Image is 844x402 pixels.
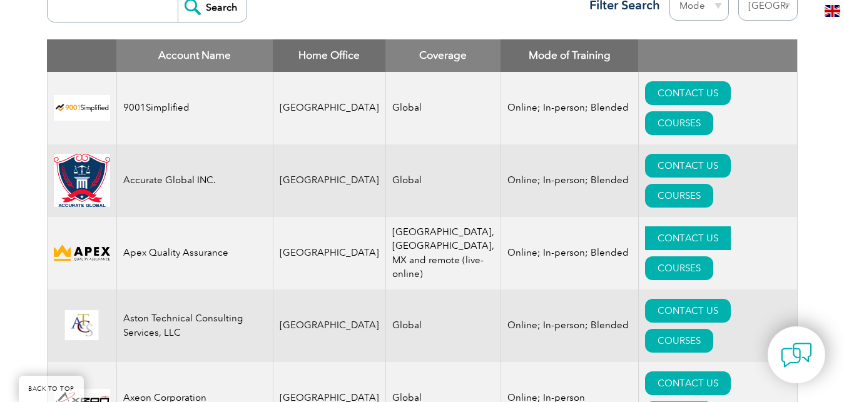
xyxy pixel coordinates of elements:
[501,289,638,362] td: Online; In-person; Blended
[273,72,385,144] td: [GEOGRAPHIC_DATA]
[645,371,731,395] a: CONTACT US
[781,339,812,371] img: contact-chat.png
[825,5,840,17] img: en
[116,217,273,289] td: Apex Quality Assurance
[645,154,731,178] a: CONTACT US
[645,184,713,208] a: COURSES
[385,217,501,289] td: [GEOGRAPHIC_DATA], [GEOGRAPHIC_DATA], MX and remote (live-online)
[645,329,713,353] a: COURSES
[385,289,501,362] td: Global
[116,144,273,217] td: Accurate Global INC.
[273,217,385,289] td: [GEOGRAPHIC_DATA]
[501,217,638,289] td: Online; In-person; Blended
[645,299,731,323] a: CONTACT US
[116,289,273,362] td: Aston Technical Consulting Services, LLC
[385,144,501,217] td: Global
[273,144,385,217] td: [GEOGRAPHIC_DATA]
[645,256,713,280] a: COURSES
[501,72,638,144] td: Online; In-person; Blended
[645,81,731,105] a: CONTACT US
[19,376,84,402] a: BACK TO TOP
[645,111,713,135] a: COURSES
[501,144,638,217] td: Online; In-person; Blended
[116,72,273,144] td: 9001Simplified
[385,39,501,72] th: Coverage: activate to sort column ascending
[638,39,797,72] th: : activate to sort column ascending
[54,243,110,263] img: cdfe6d45-392f-f011-8c4d-000d3ad1ee32-logo.png
[501,39,638,72] th: Mode of Training: activate to sort column ascending
[54,95,110,121] img: 37c9c059-616f-eb11-a812-002248153038-logo.png
[54,310,110,341] img: ce24547b-a6e0-e911-a812-000d3a795b83-logo.png
[116,39,273,72] th: Account Name: activate to sort column descending
[645,226,731,250] a: CONTACT US
[273,289,385,362] td: [GEOGRAPHIC_DATA]
[54,154,110,208] img: a034a1f6-3919-f011-998a-0022489685a1-logo.png
[385,72,501,144] td: Global
[273,39,385,72] th: Home Office: activate to sort column ascending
